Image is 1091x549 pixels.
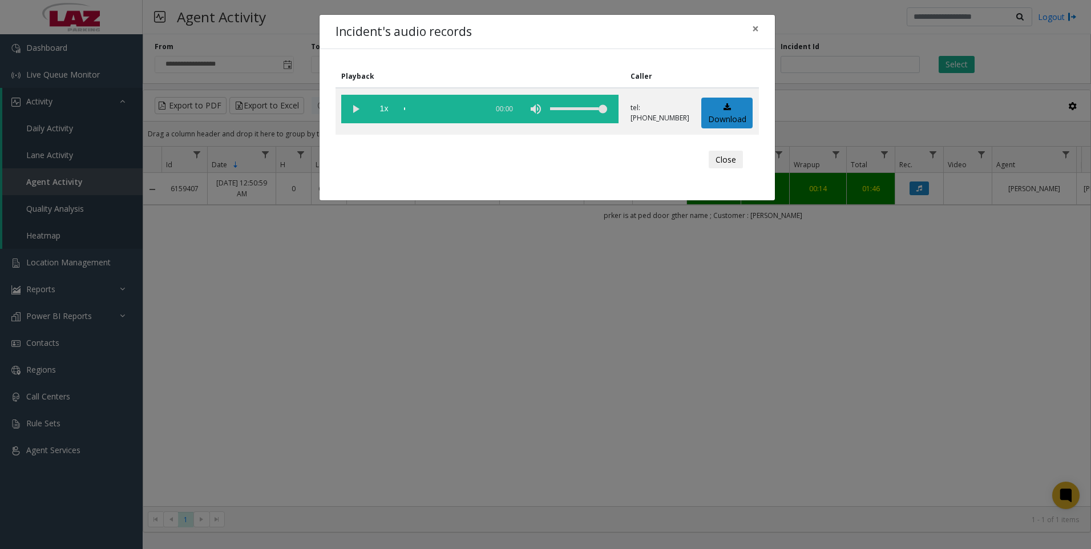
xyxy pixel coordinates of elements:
span: playback speed button [370,95,398,123]
th: Caller [625,65,696,88]
span: × [752,21,759,37]
a: Download [701,98,753,129]
div: volume level [550,95,607,123]
button: Close [709,151,743,169]
div: scrub bar [404,95,482,123]
th: Playback [336,65,625,88]
h4: Incident's audio records [336,23,472,41]
p: tel:[PHONE_NUMBER] [631,103,689,123]
button: Close [744,15,767,43]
